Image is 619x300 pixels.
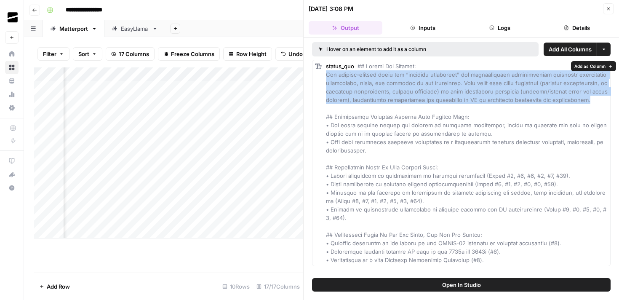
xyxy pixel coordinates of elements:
button: Open In Studio [312,278,611,292]
button: Add as Column [571,61,616,71]
a: AirOps Academy [5,154,19,168]
div: Hover on an element to add it as a column [319,46,479,53]
button: 17 Columns [106,47,155,61]
a: EasyLlama [104,20,165,37]
a: Settings [5,101,19,115]
button: Sort [73,47,102,61]
span: status_quo [326,63,354,70]
button: Logs [463,21,537,35]
button: Add Row [34,280,75,293]
a: Home [5,47,19,61]
span: Sort [78,50,89,58]
span: Freeze Columns [171,50,214,58]
button: Details [540,21,614,35]
div: EasyLlama [121,24,149,33]
a: Usage [5,88,19,101]
button: Undo [275,47,308,61]
div: What's new? [5,168,18,181]
span: Undo [288,50,303,58]
div: 10 Rows [219,280,253,293]
div: Matterport [59,24,88,33]
div: 17/17 Columns [253,280,303,293]
span: Open In Studio [442,281,481,289]
button: Row Height [223,47,272,61]
button: What's new? [5,168,19,181]
span: Add Row [47,282,70,291]
span: 17 Columns [119,50,149,58]
a: Browse [5,61,19,74]
span: Add All Columns [549,45,592,54]
button: Workspace: OGM [5,7,19,28]
button: Inputs [386,21,459,35]
span: Add as Column [574,63,606,70]
span: Row Height [236,50,267,58]
a: Matterport [43,20,104,37]
a: Your Data [5,74,19,88]
button: Output [309,21,382,35]
button: Filter [37,47,69,61]
button: Add All Columns [544,43,597,56]
span: Filter [43,50,56,58]
button: Help + Support [5,181,19,195]
button: Freeze Columns [158,47,220,61]
div: [DATE] 3:08 PM [309,5,353,13]
img: OGM Logo [5,10,20,25]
